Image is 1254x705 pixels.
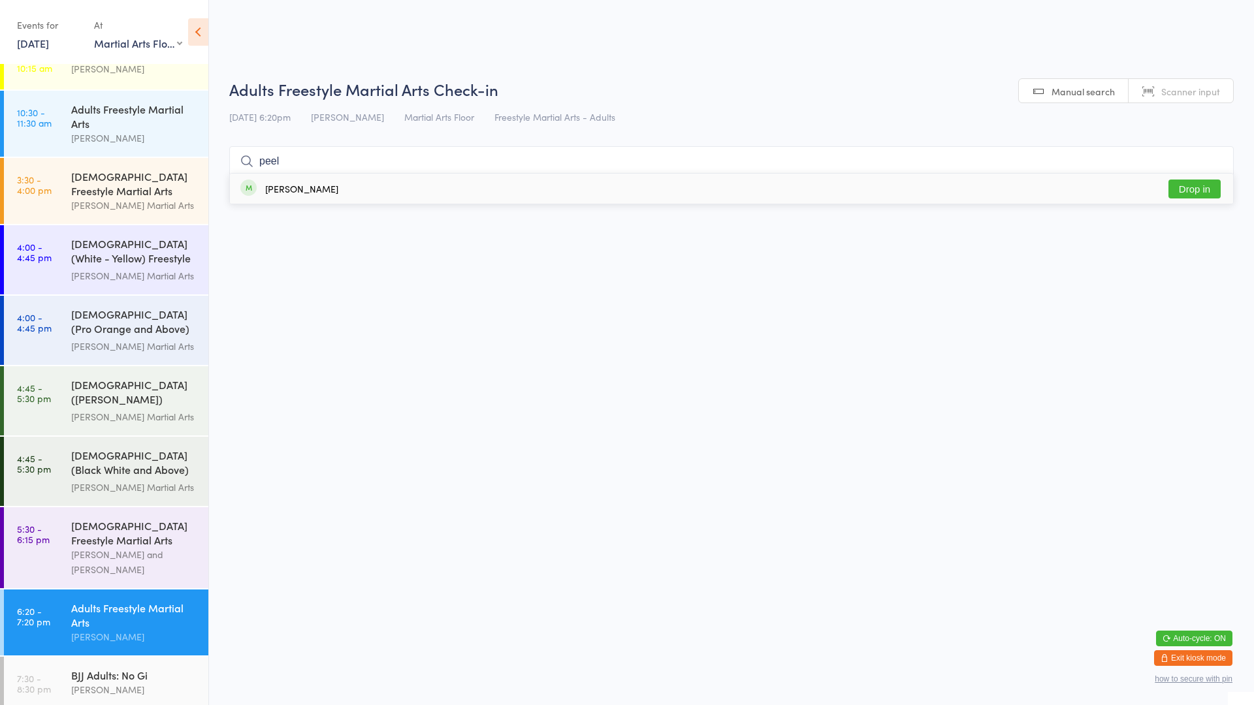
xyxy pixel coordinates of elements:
[71,268,197,283] div: [PERSON_NAME] Martial Arts
[71,61,197,76] div: [PERSON_NAME]
[1156,631,1232,646] button: Auto-cycle: ON
[71,377,197,409] div: [DEMOGRAPHIC_DATA] ([PERSON_NAME]) Freestyle Martial Arts
[311,110,384,123] span: [PERSON_NAME]
[4,158,208,224] a: 3:30 -4:00 pm[DEMOGRAPHIC_DATA] Freestyle Martial Arts[PERSON_NAME] Martial Arts
[17,107,52,128] time: 10:30 - 11:30 am
[94,36,182,50] div: Martial Arts Floor
[17,14,81,36] div: Events for
[17,312,52,333] time: 4:00 - 4:45 pm
[404,110,474,123] span: Martial Arts Floor
[71,409,197,424] div: [PERSON_NAME] Martial Arts
[17,673,51,694] time: 7:30 - 8:30 pm
[17,36,49,50] a: [DATE]
[71,102,197,131] div: Adults Freestyle Martial Arts
[71,131,197,146] div: [PERSON_NAME]
[17,606,50,627] time: 6:20 - 7:20 pm
[1155,674,1232,683] button: how to secure with pin
[494,110,615,123] span: Freestyle Martial Arts - Adults
[71,601,197,629] div: Adults Freestyle Martial Arts
[71,339,197,354] div: [PERSON_NAME] Martial Arts
[1154,650,1232,666] button: Exit kiosk mode
[17,383,51,403] time: 4:45 - 5:30 pm
[17,524,50,544] time: 5:30 - 6:15 pm
[71,629,197,644] div: [PERSON_NAME]
[71,198,197,213] div: [PERSON_NAME] Martial Arts
[4,507,208,588] a: 5:30 -6:15 pm[DEMOGRAPHIC_DATA] Freestyle Martial Arts[PERSON_NAME] and [PERSON_NAME]
[71,480,197,495] div: [PERSON_NAME] Martial Arts
[71,682,197,697] div: [PERSON_NAME]
[4,437,208,506] a: 4:45 -5:30 pm[DEMOGRAPHIC_DATA] (Black White and Above) Freestyle Martial ...[PERSON_NAME] Martia...
[71,236,197,268] div: [DEMOGRAPHIC_DATA] (White - Yellow) Freestyle Martial Arts
[229,146,1234,176] input: Search
[71,518,197,547] div: [DEMOGRAPHIC_DATA] Freestyle Martial Arts
[17,52,52,73] time: 9:30 - 10:15 am
[4,589,208,655] a: 6:20 -7:20 pmAdults Freestyle Martial Arts[PERSON_NAME]
[265,183,338,194] div: [PERSON_NAME]
[71,307,197,339] div: [DEMOGRAPHIC_DATA] (Pro Orange and Above) Freestyle Martial Art...
[17,453,51,474] time: 4:45 - 5:30 pm
[71,547,197,577] div: [PERSON_NAME] and [PERSON_NAME]
[71,169,197,198] div: [DEMOGRAPHIC_DATA] Freestyle Martial Arts
[1168,180,1221,198] button: Drop in
[4,225,208,294] a: 4:00 -4:45 pm[DEMOGRAPHIC_DATA] (White - Yellow) Freestyle Martial Arts[PERSON_NAME] Martial Arts
[229,78,1234,100] h2: Adults Freestyle Martial Arts Check-in
[17,174,52,195] time: 3:30 - 4:00 pm
[1052,85,1115,98] span: Manual search
[17,242,52,262] time: 4:00 - 4:45 pm
[229,110,291,123] span: [DATE] 6:20pm
[94,14,182,36] div: At
[71,448,197,480] div: [DEMOGRAPHIC_DATA] (Black White and Above) Freestyle Martial ...
[71,668,197,682] div: BJJ Adults: No Gi
[1161,85,1220,98] span: Scanner input
[4,296,208,365] a: 4:00 -4:45 pm[DEMOGRAPHIC_DATA] (Pro Orange and Above) Freestyle Martial Art...[PERSON_NAME] Mart...
[4,366,208,435] a: 4:45 -5:30 pm[DEMOGRAPHIC_DATA] ([PERSON_NAME]) Freestyle Martial Arts[PERSON_NAME] Martial Arts
[4,91,208,157] a: 10:30 -11:30 amAdults Freestyle Martial Arts[PERSON_NAME]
